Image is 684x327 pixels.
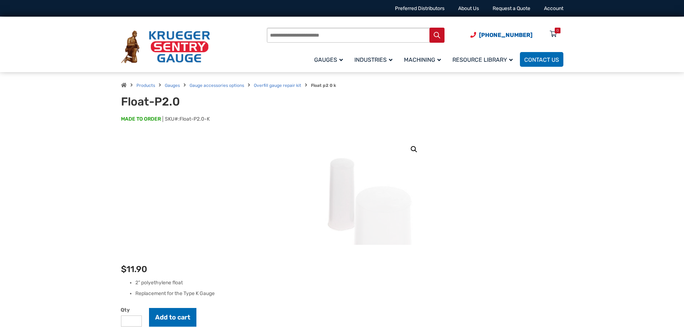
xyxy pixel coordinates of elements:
button: Add to cart [149,308,196,327]
li: 2” polyethylene float [135,279,563,286]
a: View full-screen image gallery [408,143,420,156]
span: Machining [404,56,441,63]
a: Phone Number (920) 434-8860 [470,31,532,39]
a: Gauges [310,51,350,68]
bdi: 11.90 [121,264,147,274]
a: Industries [350,51,400,68]
a: About Us [458,5,479,11]
a: Contact Us [520,52,563,67]
span: [PHONE_NUMBER] [479,32,532,38]
span: Industries [354,56,392,63]
strong: Float p2 0 k [311,83,336,88]
a: Request a Quote [493,5,530,11]
li: Replacement for the Type K Gauge [135,290,563,297]
span: MADE TO ORDER [121,116,161,123]
a: Account [544,5,563,11]
span: Gauges [314,56,343,63]
span: $ [121,264,126,274]
span: SKU#: [163,116,210,122]
span: Float-P2.0-K [180,116,210,122]
a: Products [136,83,155,88]
a: Overfill gauge repair kit [254,83,301,88]
input: Product quantity [121,316,142,327]
h1: Float-P2.0 [121,95,298,108]
a: Preferred Distributors [395,5,445,11]
a: Machining [400,51,448,68]
div: 0 [557,28,559,33]
span: Resource Library [452,56,513,63]
img: Krueger Sentry Gauge [121,31,210,64]
span: Contact Us [524,56,559,63]
a: Resource Library [448,51,520,68]
a: Gauges [165,83,180,88]
a: Gauge accessories options [190,83,244,88]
